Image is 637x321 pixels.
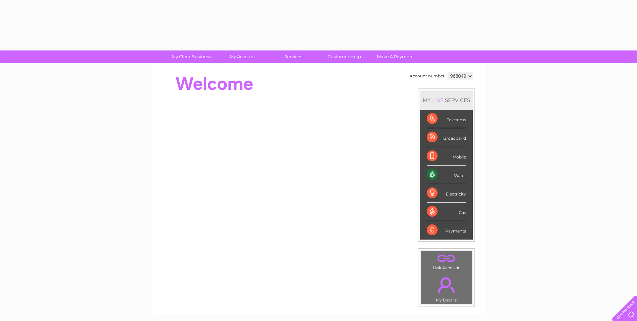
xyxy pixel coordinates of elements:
div: Gas [427,203,466,221]
a: Services [266,50,321,63]
div: Broadband [427,128,466,147]
td: Link Account [420,251,472,272]
a: Customer Help [317,50,372,63]
a: . [422,273,470,297]
div: LIVE [431,97,445,103]
a: Make A Payment [368,50,423,63]
td: Account number [408,70,446,82]
a: . [422,253,470,264]
div: Mobile [427,147,466,166]
div: Telecoms [427,110,466,128]
td: My Details [420,272,472,305]
a: My Account [215,50,270,63]
div: Electricity [427,184,466,203]
div: Payments [427,221,466,239]
div: Water [427,166,466,184]
div: MY SERVICES [420,91,473,110]
a: My Clear Business [164,50,219,63]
